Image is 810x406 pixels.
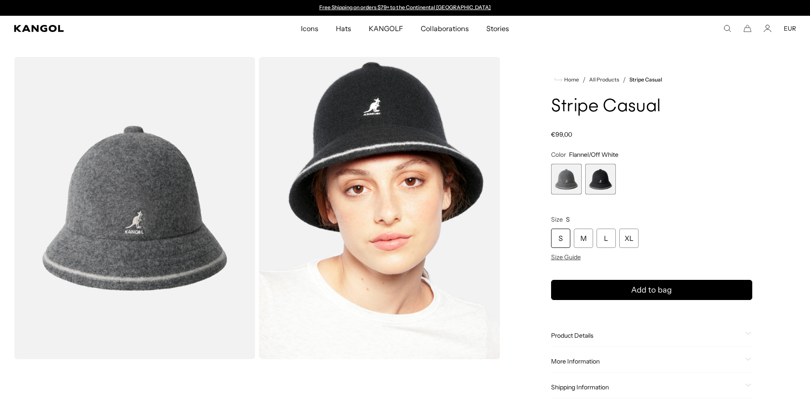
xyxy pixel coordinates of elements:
div: 1 of 2 [551,164,582,194]
div: L [597,229,616,248]
a: Hats [327,16,360,41]
a: Collaborations [412,16,477,41]
li: / [579,74,586,85]
div: M [574,229,593,248]
span: Product Details [551,332,742,339]
a: Free Shipping on orders $79+ to the Continental [GEOGRAPHIC_DATA] [319,4,491,11]
button: Cart [744,25,751,32]
span: KANGOLF [369,16,403,41]
li: / [619,74,626,85]
span: Add to bag [631,284,672,296]
span: Icons [301,16,318,41]
span: S [566,215,570,223]
a: KANGOLF [360,16,412,41]
span: Flannel/Off White [569,151,618,159]
label: Black/Off White [585,164,616,194]
a: Account [764,25,772,32]
div: S [551,229,570,248]
product-gallery: Gallery Viewer [14,57,500,359]
nav: breadcrumbs [551,74,753,85]
summary: Search here [723,25,731,32]
span: Hats [336,16,351,41]
span: €99,00 [551,131,572,138]
button: EUR [784,25,796,32]
span: Color [551,151,566,159]
span: Size [551,215,563,223]
h1: Stripe Casual [551,97,753,117]
span: Home [562,77,579,83]
span: Size Guide [551,253,581,261]
a: Stripe Casual [629,77,662,83]
div: Announcement [315,4,495,11]
a: All Products [589,77,619,83]
span: More Information [551,357,742,365]
span: Shipping Information [551,383,742,391]
img: black [259,57,500,359]
a: Kangol [14,25,199,32]
a: Home [555,76,579,84]
slideshow-component: Announcement bar [315,4,495,11]
div: 1 of 2 [315,4,495,11]
button: Add to bag [551,280,753,300]
div: XL [619,229,639,248]
span: Stories [486,16,509,41]
label: Flannel/Off White [551,164,582,194]
div: 2 of 2 [585,164,616,194]
a: Stories [478,16,518,41]
span: Collaborations [421,16,468,41]
a: Icons [292,16,327,41]
img: color-flannel-off-white [14,57,255,359]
